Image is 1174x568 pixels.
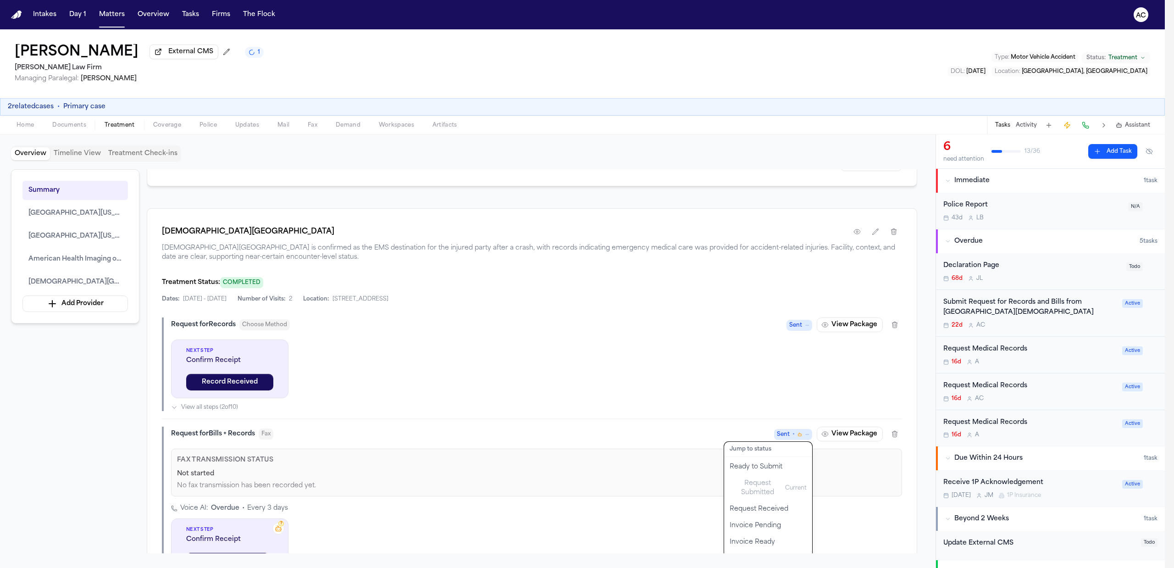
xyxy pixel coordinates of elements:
button: Request Received [724,501,812,518]
span: Current [785,484,807,492]
button: Invoice Ready [724,534,812,551]
button: Ready to Submit [724,459,812,475]
button: Records Pending [724,551,812,567]
span: • [792,430,795,439]
div: Jump to status [724,442,812,457]
span: Sent [777,430,790,439]
button: Request Submitted [724,475,812,501]
button: Invoice Pending [724,518,812,534]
